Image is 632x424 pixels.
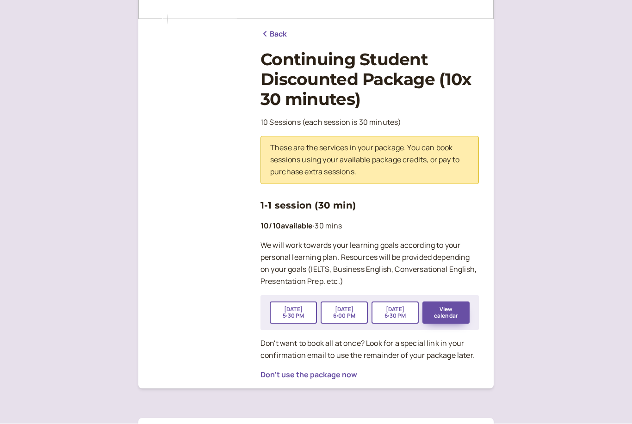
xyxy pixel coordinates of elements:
button: View calendar [422,302,470,324]
p: 30 mins [260,221,479,233]
p: We will work towards your learning goals according to your personal learning plan. Resources will... [260,240,479,288]
h3: 1-1 session (30 min) [260,198,479,213]
a: Back [260,29,287,41]
p: 10 Sessions (each session is 30 minutes) [260,117,479,129]
p: Don't want to book all at once? Look for a special link in your confirmation email to use the rem... [260,338,479,362]
button: [DATE]5:30 PM [270,302,317,324]
span: · [313,221,315,231]
p: These are the services in your package. You can book sessions using your available package credit... [270,142,469,178]
button: [DATE]6:00 PM [321,302,368,324]
h1: Continuing Student Discounted Package (10x 30 minutes) [260,50,479,110]
button: Don't use the package now [260,371,357,379]
button: [DATE]6:30 PM [372,302,419,324]
b: 10 / 10 available [260,221,313,231]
